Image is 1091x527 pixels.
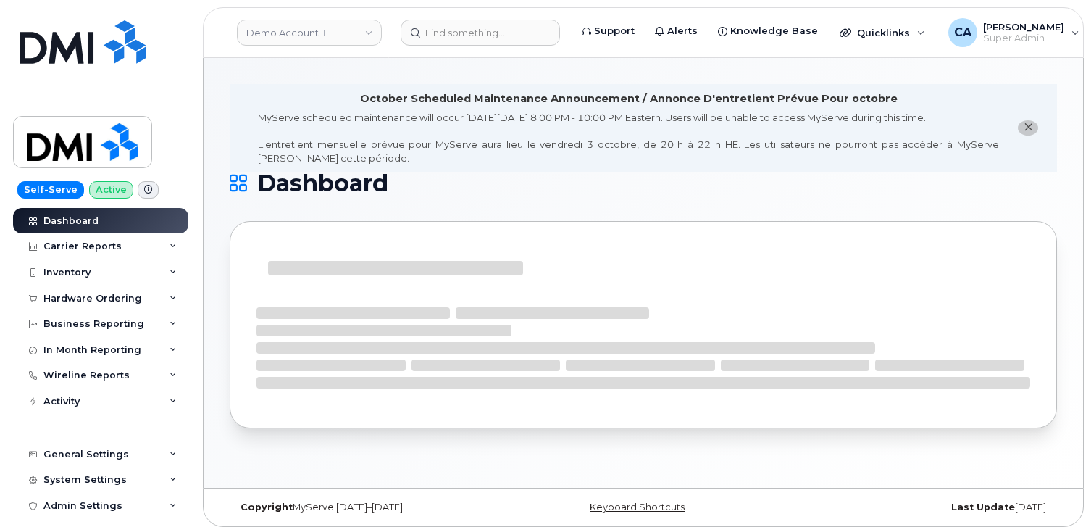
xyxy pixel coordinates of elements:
[230,502,506,513] div: MyServe [DATE]–[DATE]
[241,502,293,513] strong: Copyright
[360,91,898,107] div: October Scheduled Maintenance Announcement / Annonce D'entretient Prévue Pour octobre
[951,502,1015,513] strong: Last Update
[590,502,685,513] a: Keyboard Shortcuts
[1018,120,1038,136] button: close notification
[258,111,999,165] div: MyServe scheduled maintenance will occur [DATE][DATE] 8:00 PM - 10:00 PM Eastern. Users will be u...
[257,173,388,194] span: Dashboard
[781,502,1057,513] div: [DATE]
